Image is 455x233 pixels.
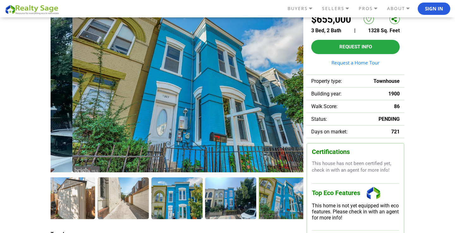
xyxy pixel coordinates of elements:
span: Status: [311,116,327,122]
a: PROS [357,3,385,14]
span: 1328 Sq. Feet [368,28,400,34]
span: 721 [391,129,400,135]
a: SELLERS [320,3,357,14]
a: BUYERS [286,3,320,14]
p: This house has not been certified yet, check in with an agent for more info! [312,160,399,174]
h2: $655,000 [311,14,351,25]
span: 3 Bed, 2 Bath [311,28,341,34]
div: This home is not yet equipped with eco features. Please check in with an agent for more info! [312,203,399,221]
span: | [354,28,355,34]
span: Townhouse [373,78,400,84]
h3: Top Eco Features [312,183,399,203]
span: Property type: [311,78,342,84]
button: Request Info [311,40,400,54]
h3: Certifications [312,148,399,156]
a: ABOUT [385,3,418,14]
span: 86 [394,103,400,109]
span: Days on market: [311,129,348,135]
span: PENDING [379,116,400,122]
button: Sign In [418,3,450,15]
a: Request a Home Tour [311,60,400,65]
span: 1900 [388,91,400,97]
img: REALTY SAGE [5,4,62,15]
span: Walk Score: [311,103,337,109]
span: Building year: [311,91,342,97]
